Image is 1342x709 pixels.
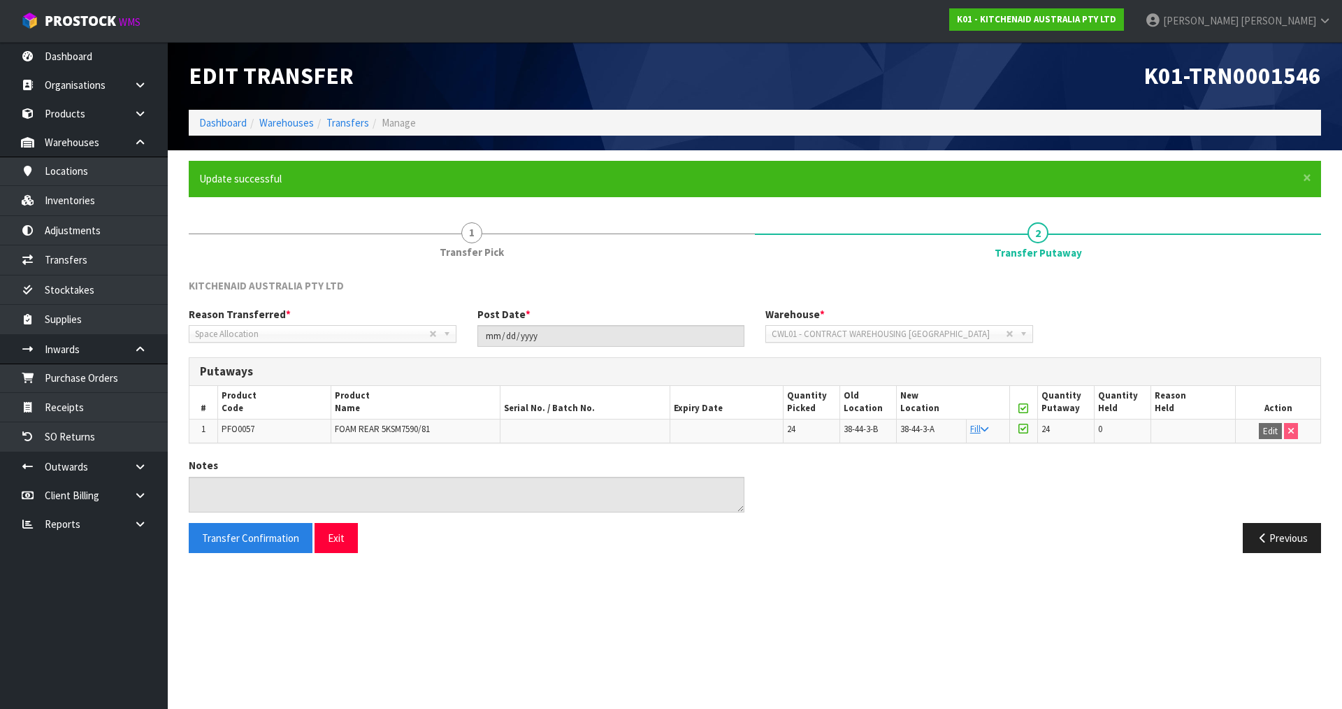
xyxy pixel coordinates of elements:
span: [PERSON_NAME] [1163,14,1239,27]
span: 38-44-3-A [900,423,935,435]
label: Warehouse [765,307,825,322]
img: cube-alt.png [21,12,38,29]
button: Edit [1259,423,1282,440]
a: Fill [970,423,988,435]
th: New Location [896,386,1009,419]
span: × [1303,168,1311,187]
th: Expiry Date [670,386,784,419]
span: 2 [1027,222,1048,243]
a: Transfers [326,116,369,129]
button: Transfer Confirmation [189,523,312,553]
span: Transfer Confirmation [202,531,299,545]
button: Previous [1243,523,1321,553]
span: KITCHENAID AUSTRALIA PTY LTD [189,279,344,292]
span: Manage [382,116,416,129]
h3: Putaways [200,365,1310,378]
label: Reason Transferred [189,307,291,322]
span: Transfer Putaway [995,245,1082,260]
label: Notes [189,458,218,473]
span: FOAM REAR 5KSM7590/81 [335,423,430,435]
th: Reason Held [1150,386,1235,419]
a: K01 - KITCHENAID AUSTRALIA PTY LTD [949,8,1124,31]
th: Quantity Picked [783,386,839,419]
th: Product Code [217,386,331,419]
span: 1 [461,222,482,243]
th: Serial No. / Batch No. [500,386,670,419]
span: Space Allocation [195,326,429,343]
th: Old Location [839,386,896,419]
label: Post Date [477,307,531,322]
a: Dashboard [199,116,247,129]
span: Transfer Putaway [189,268,1321,564]
span: K01-TRN0001546 [1143,61,1321,90]
th: Action [1236,386,1320,419]
th: Product Name [331,386,500,419]
span: PFO0057 [222,423,254,435]
span: CWL01 - CONTRACT WAREHOUSING [GEOGRAPHIC_DATA] [772,326,1006,343]
span: 0 [1098,423,1102,435]
span: Transfer Pick [440,245,504,259]
a: Warehouses [259,116,314,129]
span: ProStock [45,12,116,30]
span: [PERSON_NAME] [1241,14,1316,27]
th: Quantity Putaway [1037,386,1094,419]
small: WMS [119,15,140,29]
button: Exit [315,523,358,553]
span: Edit Transfer [189,61,354,90]
span: Update successful [199,172,282,185]
th: Quantity Held [1094,386,1150,419]
span: 1 [201,423,205,435]
input: Post Date [477,325,745,347]
span: 24 [787,423,795,435]
th: # [189,386,217,419]
strong: K01 - KITCHENAID AUSTRALIA PTY LTD [957,13,1116,25]
span: 38-44-3-B [844,423,878,435]
span: 24 [1041,423,1050,435]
